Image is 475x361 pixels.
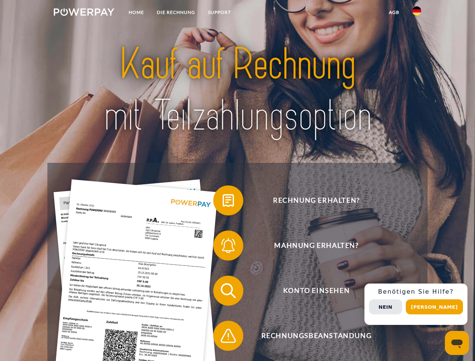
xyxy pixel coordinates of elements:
button: Rechnungsbeanstandung [213,321,409,351]
button: Rechnung erhalten? [213,185,409,215]
a: SUPPORT [202,6,237,19]
button: Konto einsehen [213,276,409,306]
iframe: Schaltfläche zum Öffnen des Messaging-Fensters [445,331,469,355]
img: qb_warning.svg [219,326,238,345]
div: Schnellhilfe [364,284,467,325]
button: [PERSON_NAME] [406,299,463,314]
button: Nein [369,299,402,314]
a: Home [122,6,150,19]
img: qb_bill.svg [219,191,238,210]
span: Rechnungsbeanstandung [224,321,408,351]
span: Rechnung erhalten? [224,185,408,215]
img: title-powerpay_de.svg [72,36,403,144]
button: Mahnung erhalten? [213,231,409,261]
img: qb_bell.svg [219,236,238,255]
span: Konto einsehen [224,276,408,306]
img: logo-powerpay-white.svg [54,8,114,16]
a: DIE RECHNUNG [150,6,202,19]
img: qb_search.svg [219,281,238,300]
img: de [412,6,421,15]
a: agb [382,6,406,19]
span: Mahnung erhalten? [224,231,408,261]
h3: Benötigen Sie Hilfe? [369,288,463,296]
